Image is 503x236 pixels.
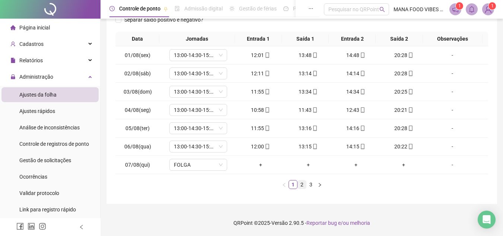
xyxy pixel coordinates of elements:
[280,180,289,189] button: left
[458,3,461,9] span: 1
[282,183,286,187] span: left
[101,210,503,236] footer: QRPoint © 2025 - 2.90.5 -
[19,92,57,98] span: Ajustes da folha
[240,51,281,59] div: 12:01
[383,69,424,78] div: 20:28
[430,51,474,59] div: -
[312,126,318,131] span: mobile
[287,51,329,59] div: 13:48
[383,124,424,132] div: 20:28
[264,71,270,76] span: mobile
[10,41,16,47] span: user-add
[264,126,270,131] span: mobile
[359,89,365,94] span: mobile
[312,144,318,149] span: mobile
[124,144,151,150] span: 06/08(qua)
[383,161,424,169] div: +
[219,163,223,167] span: down
[394,5,445,13] span: MANA FOOD VIBES RESTAURANTE LTDA
[335,142,377,151] div: 14:15
[19,190,59,196] span: Validar protocolo
[219,108,223,112] span: down
[318,183,322,187] span: right
[174,123,223,134] span: 13:00-14:30-15:30-21:20
[430,142,474,151] div: -
[407,144,413,149] span: mobile
[287,142,329,151] div: 13:15
[174,86,223,97] span: 13:00-14:30-15:30-21:20
[468,6,475,13] span: bell
[306,180,315,189] li: 3
[271,220,288,226] span: Versão
[219,144,223,149] span: down
[359,126,365,131] span: mobile
[430,88,474,96] div: -
[19,125,80,130] span: Análise de inconsistências
[10,74,16,79] span: lock
[478,211,496,229] div: Open Intercom Messenger
[359,53,365,58] span: mobile
[184,6,223,12] span: Admissão digital
[407,71,413,76] span: mobile
[312,89,318,94] span: mobile
[19,74,53,80] span: Administração
[240,88,281,96] div: 11:55
[335,69,377,78] div: 14:14
[19,157,71,163] span: Gestão de solicitações
[240,69,281,78] div: 12:11
[308,6,313,11] span: ellipsis
[426,35,480,43] span: Observações
[287,88,329,96] div: 13:34
[19,141,89,147] span: Controle de registros de ponto
[383,142,424,151] div: 20:22
[383,88,424,96] div: 20:25
[219,126,223,130] span: down
[307,180,315,189] a: 3
[315,180,324,189] button: right
[109,6,115,11] span: clock-circle
[174,141,223,152] span: 13:00-14:30-15:30-21:20
[10,25,16,30] span: home
[312,107,318,113] span: mobile
[335,51,377,59] div: 14:48
[10,58,16,63] span: file
[312,53,318,58] span: mobile
[264,53,270,58] span: mobile
[335,88,377,96] div: 14:34
[335,106,377,114] div: 12:43
[240,124,281,132] div: 11:55
[491,3,494,9] span: 1
[430,124,474,132] div: -
[125,162,150,168] span: 07/08(qui)
[289,180,297,189] a: 1
[312,71,318,76] span: mobile
[240,161,281,169] div: +
[407,126,413,131] span: mobile
[430,69,474,78] div: -
[125,125,150,131] span: 05/08(ter)
[219,53,223,57] span: down
[174,68,223,79] span: 13:00-14:30-15:30-21:20
[19,41,44,47] span: Cadastros
[407,89,413,94] span: mobile
[335,124,377,132] div: 14:16
[235,32,282,46] th: Entrada 1
[264,144,270,149] span: mobile
[359,71,365,76] span: mobile
[124,70,151,76] span: 02/08(sáb)
[239,6,277,12] span: Gestão de férias
[19,207,76,213] span: Link para registro rápido
[19,108,55,114] span: Ajustes rápidos
[298,180,306,189] a: 2
[287,124,329,132] div: 13:16
[19,57,43,63] span: Relatórios
[383,106,424,114] div: 20:21
[293,6,322,12] span: Painel do DP
[174,104,223,116] span: 13:00-14:30-15:30-21:20
[16,223,24,230] span: facebook
[306,220,370,226] span: Reportar bug e/ou melhoria
[19,174,47,180] span: Ocorrências
[240,106,281,114] div: 10:58
[315,180,324,189] li: Próxima página
[359,107,365,113] span: mobile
